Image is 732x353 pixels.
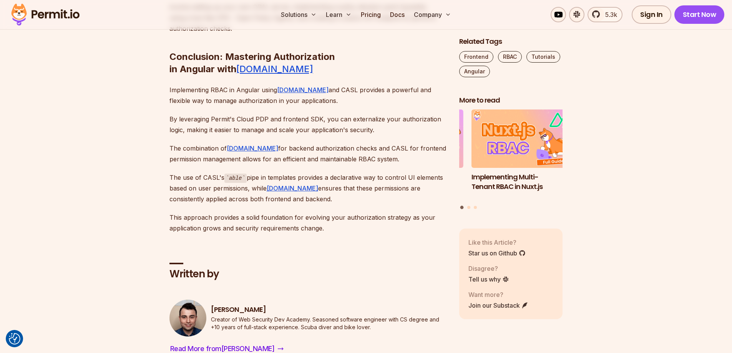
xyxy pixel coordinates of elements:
h2: More to read [459,96,563,105]
a: Sign In [632,5,671,24]
img: Permit logo [8,2,83,28]
button: Go to slide 1 [460,206,464,209]
a: Join our Substack [468,301,528,310]
a: Implementing Multi-Tenant RBAC in Nuxt.jsImplementing Multi-Tenant RBAC in Nuxt.js [471,110,575,201]
h3: [PERSON_NAME] [211,305,447,315]
a: RBAC [498,51,522,63]
img: Bartosz Pietrucha [169,300,206,336]
li: 1 of 3 [471,110,575,201]
button: Company [411,7,454,22]
a: Tell us why [468,275,509,284]
a: Tutorials [526,51,560,63]
a: Start Now [674,5,725,24]
a: Frontend [459,51,493,63]
button: Solutions [278,7,320,22]
button: Consent Preferences [9,333,20,345]
h3: Policy-Based Access Control (PBAC) Isn’t as Great as You Think [360,172,463,201]
p: Want more? [468,290,528,299]
h2: Written by [169,267,447,281]
p: Like this Article? [468,238,526,247]
code: able [224,174,247,183]
img: Implementing Multi-Tenant RBAC in Nuxt.js [471,110,575,168]
a: Angular [459,66,490,77]
p: Implementing RBAC in Angular using and CASL provides a powerful and flexible way to manage author... [169,85,447,106]
button: Go to slide 2 [467,206,470,209]
img: Revisit consent button [9,333,20,345]
a: [DOMAIN_NAME] [227,144,278,152]
span: 5.3k [601,10,617,19]
p: By leveraging Permit's Cloud PDP and frontend SDK, you can externalize your authorization logic, ... [169,114,447,135]
a: [DOMAIN_NAME] [236,63,313,75]
a: Docs [387,7,408,22]
li: 3 of 3 [360,110,463,201]
a: 5.3k [588,7,622,22]
p: Disagree? [468,264,509,273]
a: Pricing [358,7,384,22]
p: The use of CASL's pipe in templates provides a declarative way to control UI elements based on us... [169,172,447,205]
button: Go to slide 3 [474,206,477,209]
h2: Related Tags [459,37,563,46]
a: [DOMAIN_NAME] [267,184,318,192]
a: [DOMAIN_NAME] [277,86,329,94]
h3: Implementing Multi-Tenant RBAC in Nuxt.js [471,172,575,192]
a: Star us on Github [468,249,526,258]
h2: Conclusion: Mastering Authorization in Angular with [169,20,447,75]
div: Posts [459,110,563,210]
button: Learn [323,7,355,22]
p: Creator of Web Security Dev Academy. Seasoned software engineer with CS degree and +10 years of f... [211,316,447,331]
img: Policy-Based Access Control (PBAC) Isn’t as Great as You Think [360,110,463,168]
p: The combination of for backend authorization checks and CASL for frontend permission management a... [169,143,447,164]
p: This approach provides a solid foundation for evolving your authorization strategy as your applic... [169,212,447,234]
